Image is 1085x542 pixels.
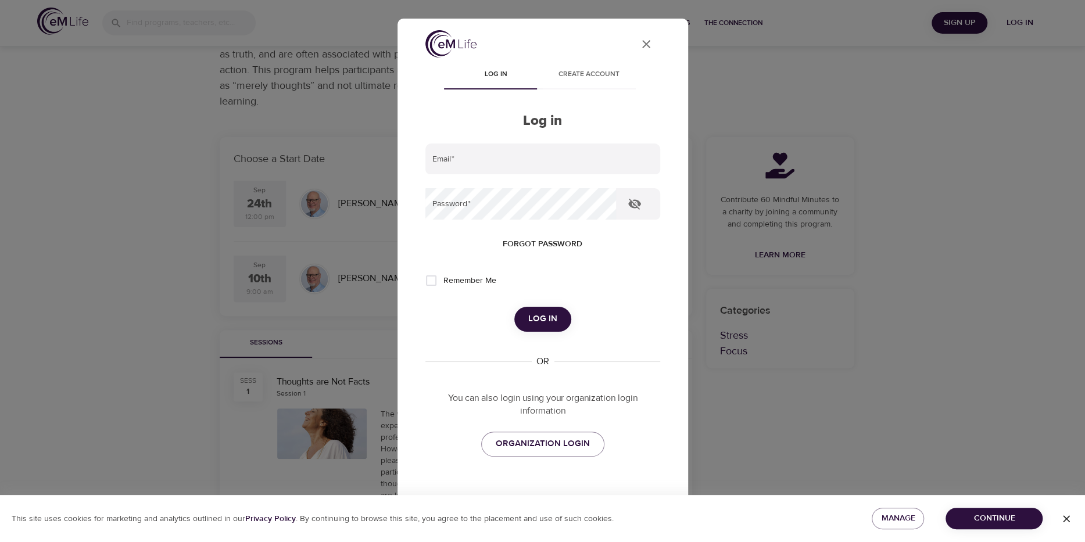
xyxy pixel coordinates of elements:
img: logo [425,30,477,58]
span: Manage [881,511,915,526]
h2: Log in [425,113,660,130]
span: Create account [550,69,629,81]
a: ORGANIZATION LOGIN [481,432,604,456]
a: Contact us [538,494,593,506]
span: ORGANIZATION LOGIN [496,436,590,451]
button: Log in [514,307,571,331]
span: Remember Me [443,275,496,287]
div: Contact us [543,494,593,506]
button: close [632,30,660,58]
p: Need help? [492,494,538,507]
span: Log in [528,311,557,326]
div: OR [532,355,554,368]
span: Log in [457,69,536,81]
button: Forgot password [498,234,587,255]
span: Continue [955,511,1033,526]
b: Privacy Policy [245,514,296,524]
div: disabled tabs example [425,62,660,89]
p: You can also login using your organization login information [425,392,660,418]
span: Forgot password [503,237,582,252]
